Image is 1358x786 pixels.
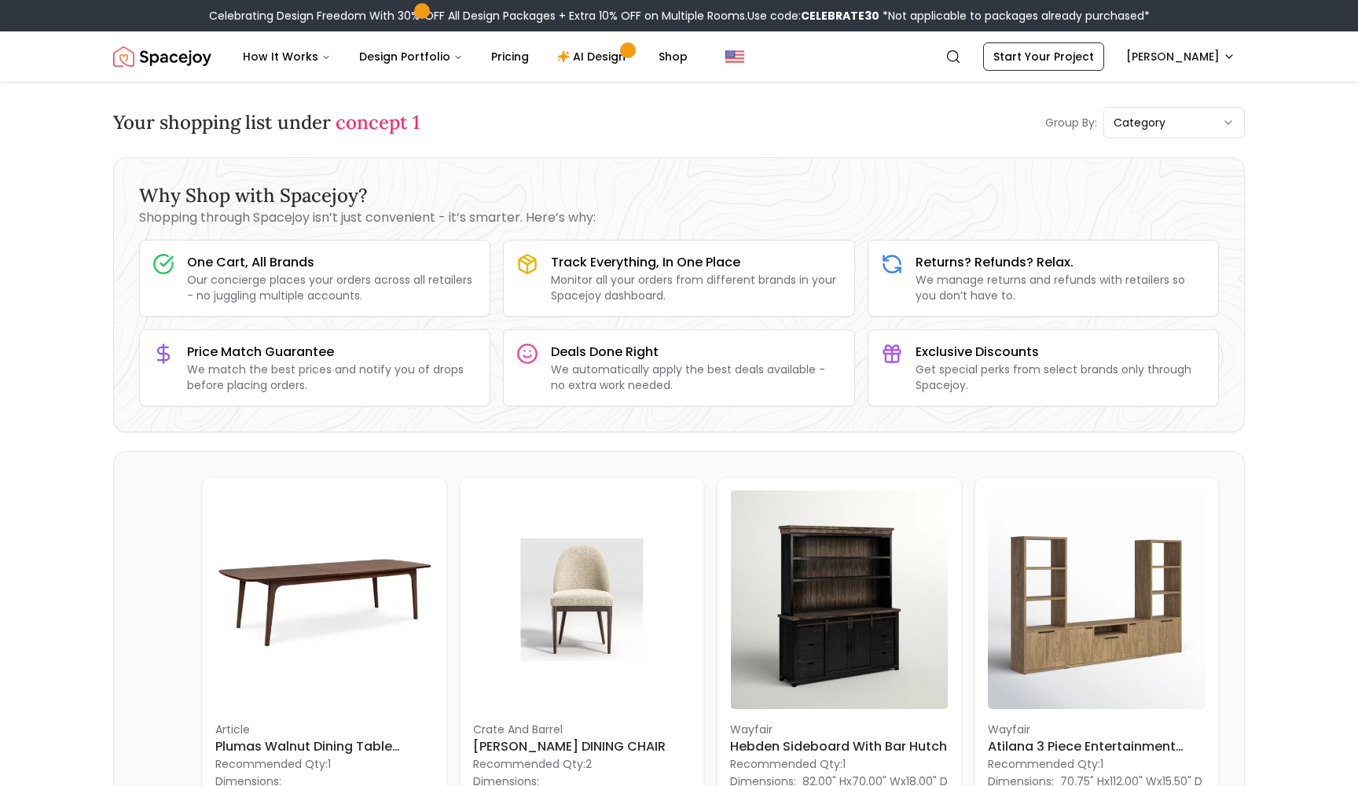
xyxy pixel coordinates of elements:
[1045,115,1097,130] p: Group By:
[551,362,841,393] p: We automatically apply the best deals available - no extra work needed.
[983,42,1104,71] a: Start Your Project
[988,756,1206,772] p: Recommended Qty: 1
[916,362,1206,393] p: Get special perks from select brands only through Spacejoy.
[473,756,692,772] p: Recommended Qty: 2
[879,8,1150,24] span: *Not applicable to packages already purchased*
[479,41,541,72] a: Pricing
[215,737,434,756] h6: Plumas Walnut Dining Table Extendable
[336,110,420,134] span: concept 1
[209,8,1150,24] div: Celebrating Design Freedom With 30% OFF All Design Packages + Extra 10% OFF on Multiple Rooms.
[551,253,841,272] h3: Track Everything, In One Place
[916,253,1206,272] h3: Returns? Refunds? Relax.
[230,41,700,72] nav: Main
[187,343,477,362] h3: Price Match Guarantee
[916,272,1206,303] p: We manage returns and refunds with retailers so you don’t have to.
[347,41,475,72] button: Design Portfolio
[988,737,1206,756] h6: Atilana 3 piece Entertainment Center
[113,41,211,72] a: Spacejoy
[725,47,744,66] img: United States
[646,41,700,72] a: Shop
[113,31,1245,82] nav: Global
[187,362,477,393] p: We match the best prices and notify you of drops before placing orders.
[801,8,879,24] b: CELEBRATE30
[730,722,949,737] p: Wayfair
[545,41,643,72] a: AI Design
[230,41,343,72] button: How It Works
[215,722,434,737] p: Article
[988,490,1206,709] img: Atilana 3 piece Entertainment Center image
[113,41,211,72] img: Spacejoy Logo
[473,490,692,709] img: ANA IVORY DINING CHAIR image
[551,343,841,362] h3: Deals Done Right
[187,272,477,303] p: Our concierge places your orders across all retailers - no juggling multiple accounts.
[113,110,420,135] h3: Your shopping list under
[215,756,434,772] p: Recommended Qty: 1
[139,208,1219,227] p: Shopping through Spacejoy isn’t just convenient - it’s smarter. Here’s why:
[730,490,949,709] img: Hebden Sideboard with Bar Hutch image
[747,8,879,24] span: Use code:
[1117,42,1245,71] button: [PERSON_NAME]
[187,253,477,272] h3: One Cart, All Brands
[916,343,1206,362] h3: Exclusive Discounts
[215,490,434,709] img: Plumas Walnut Dining Table Extendable image
[139,183,1219,208] h3: Why Shop with Spacejoy?
[730,756,949,772] p: Recommended Qty: 1
[730,737,949,756] h6: Hebden Sideboard with Bar Hutch
[473,737,692,756] h6: [PERSON_NAME] DINING CHAIR
[988,722,1206,737] p: Wayfair
[551,272,841,303] p: Monitor all your orders from different brands in your Spacejoy dashboard.
[473,722,692,737] p: Crate And Barrel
